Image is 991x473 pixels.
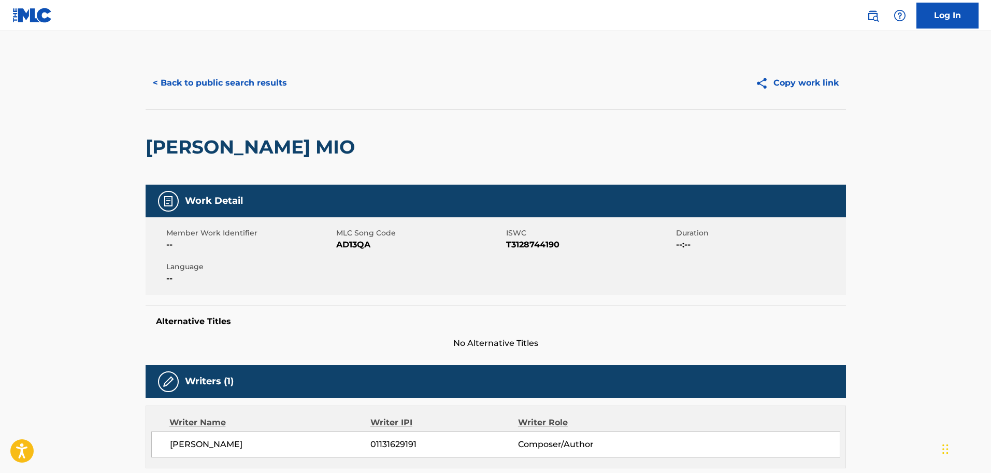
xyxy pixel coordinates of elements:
[162,195,175,207] img: Work Detail
[185,375,234,387] h5: Writers (1)
[185,195,243,207] h5: Work Detail
[370,416,518,429] div: Writer IPI
[676,239,843,251] span: --:--
[166,261,334,272] span: Language
[162,375,175,388] img: Writers
[336,228,504,239] span: MLC Song Code
[748,70,846,96] button: Copy work link
[146,70,294,96] button: < Back to public search results
[755,77,773,90] img: Copy work link
[146,337,846,350] span: No Alternative Titles
[12,8,52,23] img: MLC Logo
[166,272,334,285] span: --
[156,316,836,327] h5: Alternative Titles
[942,434,949,465] div: Arrastrar
[146,135,360,159] h2: [PERSON_NAME] MIO
[889,5,910,26] div: Help
[166,228,334,239] span: Member Work Identifier
[863,5,883,26] a: Public Search
[336,239,504,251] span: AD13QA
[506,239,673,251] span: T3128744190
[939,423,991,473] iframe: Chat Widget
[170,438,371,451] span: [PERSON_NAME]
[518,438,652,451] span: Composer/Author
[506,228,673,239] span: ISWC
[676,228,843,239] span: Duration
[939,423,991,473] div: Widget de chat
[867,9,879,22] img: search
[169,416,371,429] div: Writer Name
[370,438,518,451] span: 01131629191
[916,3,979,29] a: Log In
[894,9,906,22] img: help
[166,239,334,251] span: --
[518,416,652,429] div: Writer Role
